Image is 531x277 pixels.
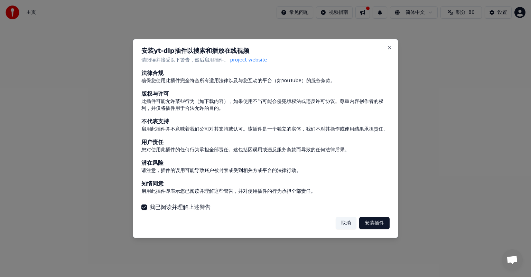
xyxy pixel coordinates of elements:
div: 请注意，插件的误用可能导致账户被封禁或受到相关方或平台的法律行动。 [141,167,390,174]
div: 启用此插件即表示您已阅读并理解这些警告，并对使用插件的行为承担全部责任。 [141,188,390,195]
div: 确保您使用此插件完全符合所有适用法律以及与您互动的平台（如YouTube）的服务条款。 [141,77,390,84]
div: 用户责任 [141,138,390,146]
div: 版权与许可 [141,90,390,98]
div: 知情同意 [141,180,390,188]
h2: 安装yt-dlp插件以搜索和播放在线视频 [141,48,390,54]
label: 我已阅读并理解上述警告 [150,203,211,211]
div: 此插件可能允许某些行为（如下载内容），如果使用不当可能会侵犯版权法或违反许可协议。尊重内容创作者的权利，并仅将插件用于合法允许的目的。 [141,98,390,112]
div: 潜在风险 [141,159,390,167]
div: 启用此插件并不意味着我们公司对其支持或认可。该插件是一个独立的实体，我们不对其操作或使用结果承担责任。 [141,126,390,133]
div: 不代表支持 [141,117,390,126]
button: 取消 [336,217,356,229]
div: 法律合规 [141,69,390,77]
button: 安装插件 [359,217,390,229]
span: project website [230,57,267,63]
p: 请阅读并接受以下警告，然后启用插件。 [141,57,390,64]
div: 您对使用此插件的任何行为承担全部责任。这包括因误用或违反服务条款而导致的任何法律后果。 [141,146,390,153]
